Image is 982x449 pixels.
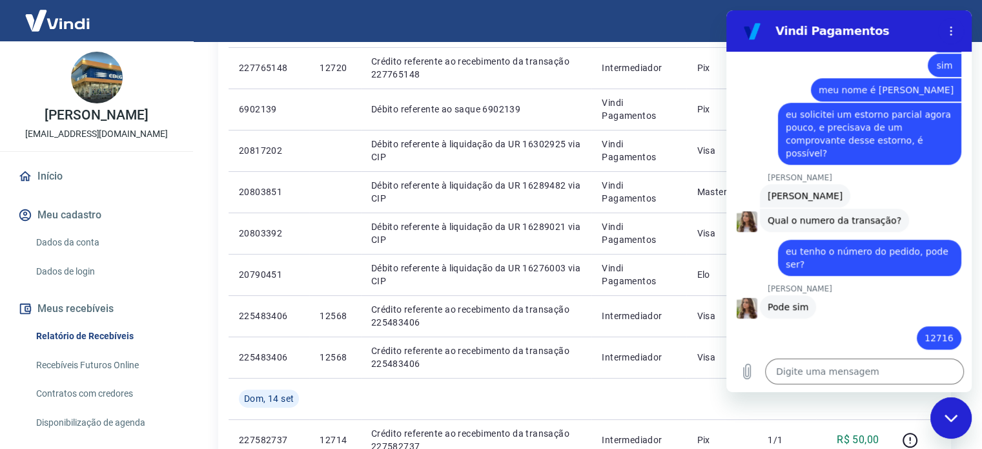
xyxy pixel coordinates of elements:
p: Débito referente ao saque 6902139 [371,103,582,116]
p: Débito referente à liquidação da UR 16302925 via CIP [371,138,582,163]
span: Dom, 14 set [244,392,294,405]
a: Contratos com credores [31,381,178,407]
p: 20790451 [239,268,299,281]
p: Intermediador [602,309,676,322]
button: Meus recebíveis [15,295,178,323]
img: Vindi [15,1,99,40]
p: 1/1 [768,433,806,446]
iframe: Janela de mensagens [726,10,972,392]
p: 227582737 [239,433,299,446]
p: Pix [697,61,747,74]
p: Mastercard [697,185,747,198]
p: [PERSON_NAME] [45,109,148,122]
p: Vindi Pagamentos [602,262,676,287]
p: 6902139 [239,103,299,116]
p: R$ 50,00 [837,432,879,448]
p: 225483406 [239,309,299,322]
p: Visa [697,309,747,322]
a: Recebíveis Futuros Online [31,352,178,379]
p: 20803392 [239,227,299,240]
a: Disponibilização de agenda [31,410,178,436]
p: 20803851 [239,185,299,198]
p: 225483406 [239,351,299,364]
p: 12720 [320,61,350,74]
p: Elo [697,268,747,281]
a: Dados da conta [31,229,178,256]
p: Intermediador [602,351,676,364]
p: Visa [697,351,747,364]
p: Pix [697,103,747,116]
p: Débito referente à liquidação da UR 16289021 via CIP [371,220,582,246]
p: [EMAIL_ADDRESS][DOMAIN_NAME] [25,127,168,141]
p: Visa [697,144,747,157]
p: 12568 [320,309,350,322]
p: 12714 [320,433,350,446]
p: Crédito referente ao recebimento da transação 227765148 [371,55,582,81]
p: Débito referente à liquidação da UR 16289482 via CIP [371,179,582,205]
button: Sair [920,9,967,33]
p: Vindi Pagamentos [602,220,676,246]
p: 227765148 [239,61,299,74]
img: 25cb0f7b-aa61-4434-9177-116d2142747f.jpeg [71,52,123,103]
a: Início [15,162,178,191]
iframe: Botão para abrir a janela de mensagens, conversa em andamento [930,397,972,439]
p: Visa [697,227,747,240]
p: Pix [697,433,747,446]
a: Dados de login [31,258,178,285]
p: Vindi Pagamentos [602,179,676,205]
a: Relatório de Recebíveis [31,323,178,350]
button: Meu cadastro [15,201,178,229]
p: Vindi Pagamentos [602,138,676,163]
p: Vindi Pagamentos [602,96,676,122]
p: Débito referente à liquidação da UR 16276003 via CIP [371,262,582,287]
p: 20817202 [239,144,299,157]
p: Intermediador [602,61,676,74]
p: Crédito referente ao recebimento da transação 225483406 [371,303,582,329]
p: Crédito referente ao recebimento da transação 225483406 [371,344,582,370]
p: Intermediador [602,433,676,446]
p: 12568 [320,351,350,364]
